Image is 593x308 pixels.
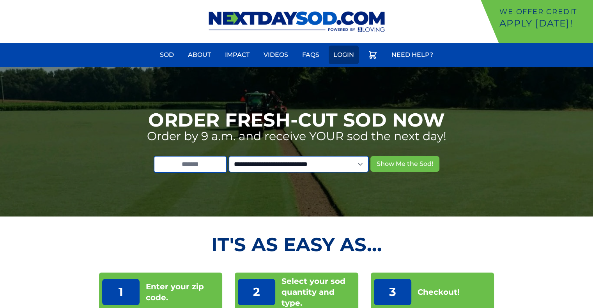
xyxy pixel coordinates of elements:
[499,6,590,17] p: We offer Credit
[99,235,494,254] h2: It's as Easy As...
[155,46,179,64] a: Sod
[374,279,411,305] p: 3
[499,17,590,30] p: Apply [DATE]!
[148,111,445,129] h1: Order Fresh-Cut Sod Now
[297,46,324,64] a: FAQs
[329,46,359,64] a: Login
[370,156,439,172] button: Show Me the Sod!
[220,46,254,64] a: Impact
[147,129,446,143] p: Order by 9 a.m. and receive YOUR sod the next day!
[259,46,293,64] a: Videos
[418,287,460,297] p: Checkout!
[387,46,438,64] a: Need Help?
[146,281,219,303] p: Enter your zip code.
[238,279,275,305] p: 2
[102,279,140,305] p: 1
[183,46,216,64] a: About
